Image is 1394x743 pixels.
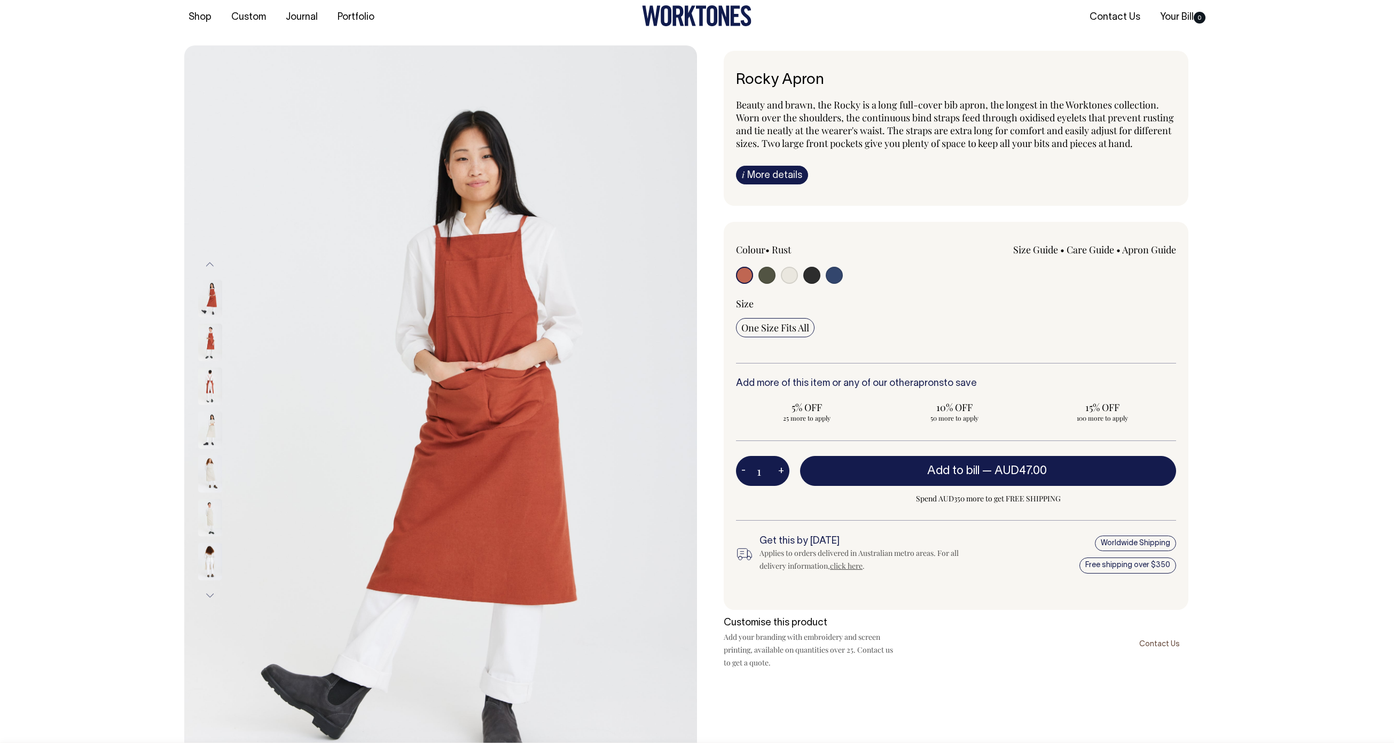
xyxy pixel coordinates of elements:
label: Rust [772,243,791,256]
span: One Size Fits All [741,321,809,334]
a: Care Guide [1067,243,1114,256]
input: 5% OFF 25 more to apply [736,398,878,425]
div: Size [736,297,1176,310]
button: Add to bill —AUD47.00 [800,456,1176,486]
span: 5% OFF [741,401,872,414]
button: Previous [202,253,218,277]
span: 25 more to apply [741,414,872,422]
div: Applies to orders delivered in Australian metro areas. For all delivery information, . [759,547,976,572]
span: AUD47.00 [994,466,1047,476]
a: aprons [913,379,944,388]
h1: Rocky Apron [736,72,1176,89]
span: i [742,169,745,180]
img: rust [198,324,222,361]
h6: Add more of this item or any of our other to save [736,378,1176,389]
button: + [773,460,789,482]
span: • [1116,243,1121,256]
span: — [982,466,1050,476]
span: 15% OFF [1037,401,1168,414]
img: natural [198,499,222,537]
a: Journal [281,9,322,26]
h6: Get this by [DATE] [759,536,976,547]
img: natural [198,543,222,581]
span: Beauty and brawn, the Rocky is a long full-cover bib apron, the longest in the Worktones collecti... [736,98,1174,150]
span: 100 more to apply [1037,414,1168,422]
a: Custom [227,9,270,26]
p: Add your branding with embroidery and screen printing, available on quantities over 25. Contact u... [724,631,895,669]
input: 15% OFF 100 more to apply [1031,398,1173,425]
img: natural [198,455,222,493]
span: • [765,243,770,256]
button: Next [202,584,218,608]
button: - [736,460,751,482]
h6: Customise this product [724,618,895,629]
a: Contact Us [1131,631,1188,656]
a: Shop [184,9,216,26]
a: Your Bill0 [1156,9,1210,26]
span: Add to bill [927,466,980,476]
div: Colour [736,243,912,256]
a: iMore details [736,166,808,184]
a: Portfolio [333,9,379,26]
input: One Size Fits All [736,318,815,337]
a: Size Guide [1013,243,1058,256]
img: rust [198,280,222,318]
img: natural [198,412,222,449]
span: Spend AUD350 more to get FREE SHIPPING [800,492,1176,505]
span: 50 more to apply [889,414,1020,422]
a: click here [830,561,863,571]
span: 0 [1194,12,1205,24]
input: 10% OFF 50 more to apply [884,398,1025,425]
span: 10% OFF [889,401,1020,414]
a: Apron Guide [1122,243,1176,256]
img: rust [198,368,222,405]
a: Contact Us [1085,9,1145,26]
span: • [1060,243,1064,256]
